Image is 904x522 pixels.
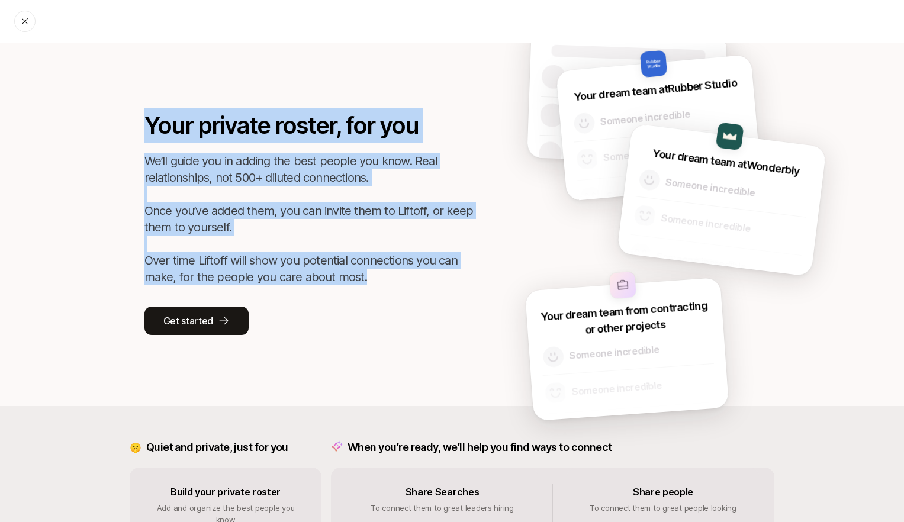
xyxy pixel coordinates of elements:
[146,439,288,456] p: Quiet and private, just for you
[371,503,514,513] span: To connect them to great leaders hiring
[652,145,800,179] p: Your dream team at Wonderbly
[144,153,476,285] p: We’ll guide you in adding the best people you know. Real relationships, not 500+ diluted connecti...
[130,440,141,455] p: 🤫
[406,484,480,500] p: Share Searches
[573,75,738,105] p: Your dream team at Rubber Studio
[144,108,476,143] p: Your private roster, for you
[633,484,693,500] p: Share people
[348,439,612,456] p: When you’re ready, we’ll help you find ways to connect
[639,50,667,78] img: Rubber Studio
[144,307,249,335] button: Get started
[590,503,736,513] span: To connect them to great people looking
[715,122,744,150] img: Wonderbly
[609,272,636,299] img: other-company-logo.svg
[170,484,281,500] p: Build your private roster
[163,313,213,328] p: Get started
[538,297,711,341] p: Your dream team from contracting or other projects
